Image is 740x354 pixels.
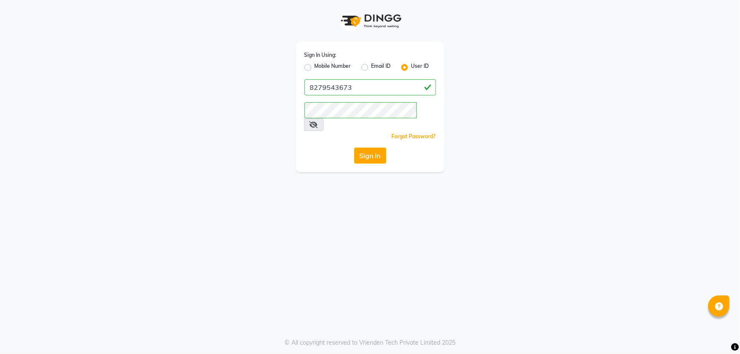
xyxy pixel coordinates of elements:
[304,102,417,118] input: Username
[411,62,429,72] label: User ID
[315,62,351,72] label: Mobile Number
[304,51,337,59] label: Sign In Using:
[304,79,436,95] input: Username
[354,148,386,164] button: Sign In
[371,62,391,72] label: Email ID
[336,8,404,33] img: logo1.svg
[392,133,436,139] a: Forgot Password?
